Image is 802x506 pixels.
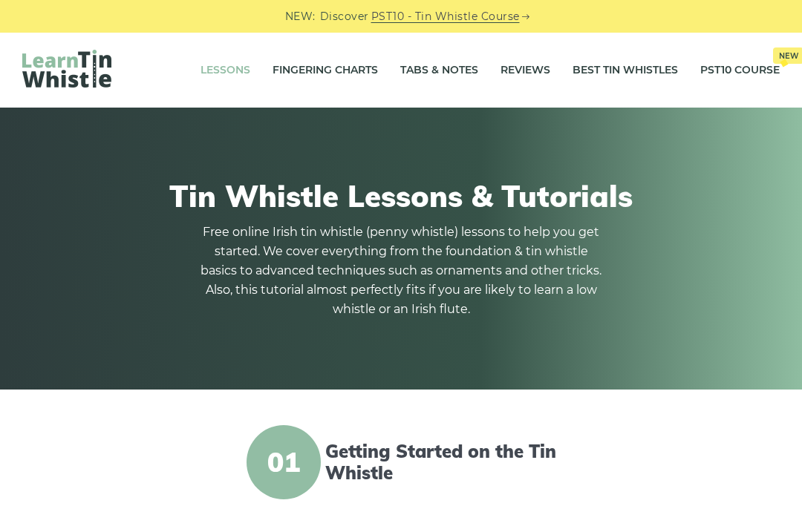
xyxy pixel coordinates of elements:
a: Lessons [200,52,250,89]
span: 01 [247,425,321,499]
a: Best Tin Whistles [573,52,678,89]
h1: Tin Whistle Lessons & Tutorials [30,178,772,214]
a: Fingering Charts [273,52,378,89]
a: Getting Started on the Tin Whistle [325,441,563,484]
a: Reviews [501,52,550,89]
img: LearnTinWhistle.com [22,50,111,88]
a: Tabs & Notes [400,52,478,89]
p: Free online Irish tin whistle (penny whistle) lessons to help you get started. We cover everythin... [200,223,601,319]
a: PST10 CourseNew [700,52,780,89]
